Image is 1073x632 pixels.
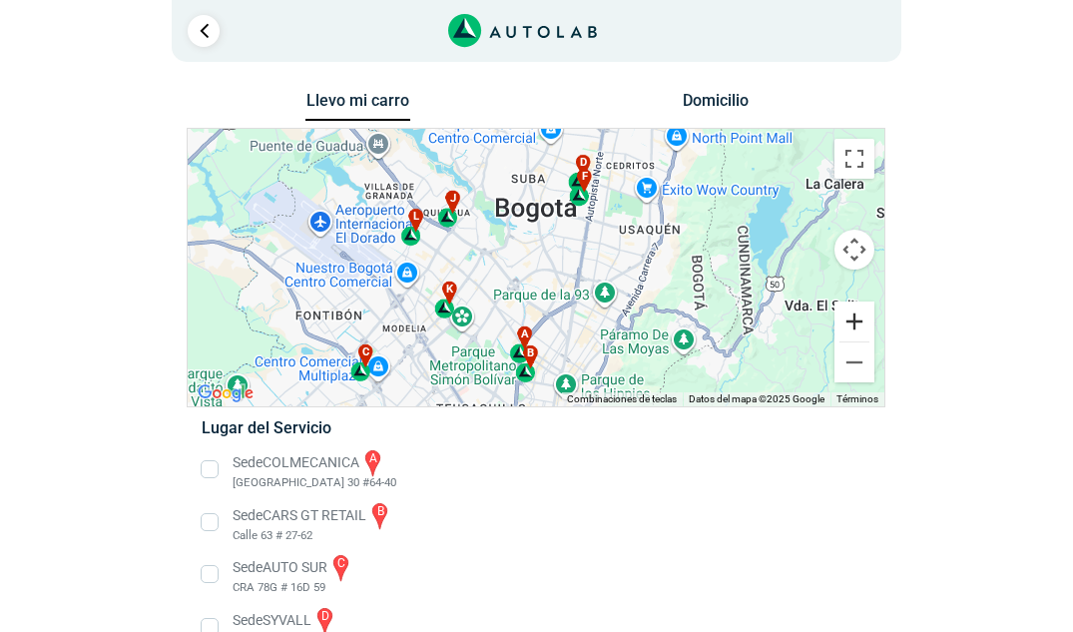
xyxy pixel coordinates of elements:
[836,393,878,404] a: Términos (se abre en una nueva pestaña)
[193,380,259,406] a: Abre esta zona en Google Maps (se abre en una nueva ventana)
[834,230,874,270] button: Controles de visualización del mapa
[582,169,588,186] span: f
[451,190,457,207] span: j
[521,325,529,342] span: a
[446,281,454,298] span: k
[567,392,677,406] button: Combinaciones de teclas
[663,91,768,120] button: Domicilio
[834,342,874,382] button: Reducir
[414,209,420,226] span: l
[834,302,874,341] button: Ampliar
[188,15,220,47] a: Ir al paso anterior
[193,380,259,406] img: Google
[580,155,588,172] span: d
[362,344,370,361] span: c
[834,139,874,179] button: Cambiar a la vista en pantalla completa
[305,91,410,122] button: Llevo mi carro
[527,345,535,362] span: b
[202,418,871,437] h5: Lugar del Servicio
[448,20,597,39] a: Link al sitio de autolab
[689,393,824,404] span: Datos del mapa ©2025 Google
